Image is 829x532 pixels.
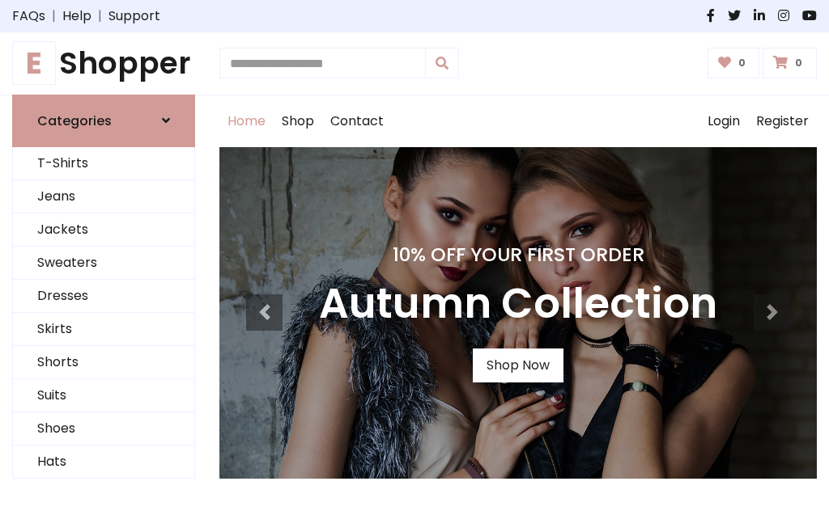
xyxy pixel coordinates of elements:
span: E [12,41,56,85]
span: 0 [791,56,806,70]
a: Login [699,95,748,147]
a: Hats [13,445,194,479]
span: 0 [734,56,750,70]
a: Shop Now [473,348,563,382]
h3: Autumn Collection [319,279,717,329]
a: Shoes [13,412,194,445]
a: Categories [12,95,195,147]
a: T-Shirts [13,147,194,180]
a: Skirts [13,313,194,346]
a: Dresses [13,280,194,313]
span: | [45,6,62,26]
span: | [91,6,108,26]
a: Register [748,95,817,147]
a: Jackets [13,213,194,247]
a: Shop [274,95,322,147]
a: Home [219,95,274,147]
a: Support [108,6,160,26]
a: EShopper [12,45,195,82]
a: 0 [763,48,817,78]
h4: 10% Off Your First Order [319,243,717,266]
a: Jeans [13,180,194,213]
a: Help [62,6,91,26]
a: Contact [322,95,392,147]
a: Sweaters [13,247,194,280]
a: FAQs [12,6,45,26]
h6: Categories [37,113,112,129]
a: Shorts [13,346,194,379]
a: Suits [13,379,194,412]
a: 0 [708,48,760,78]
h1: Shopper [12,45,195,82]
